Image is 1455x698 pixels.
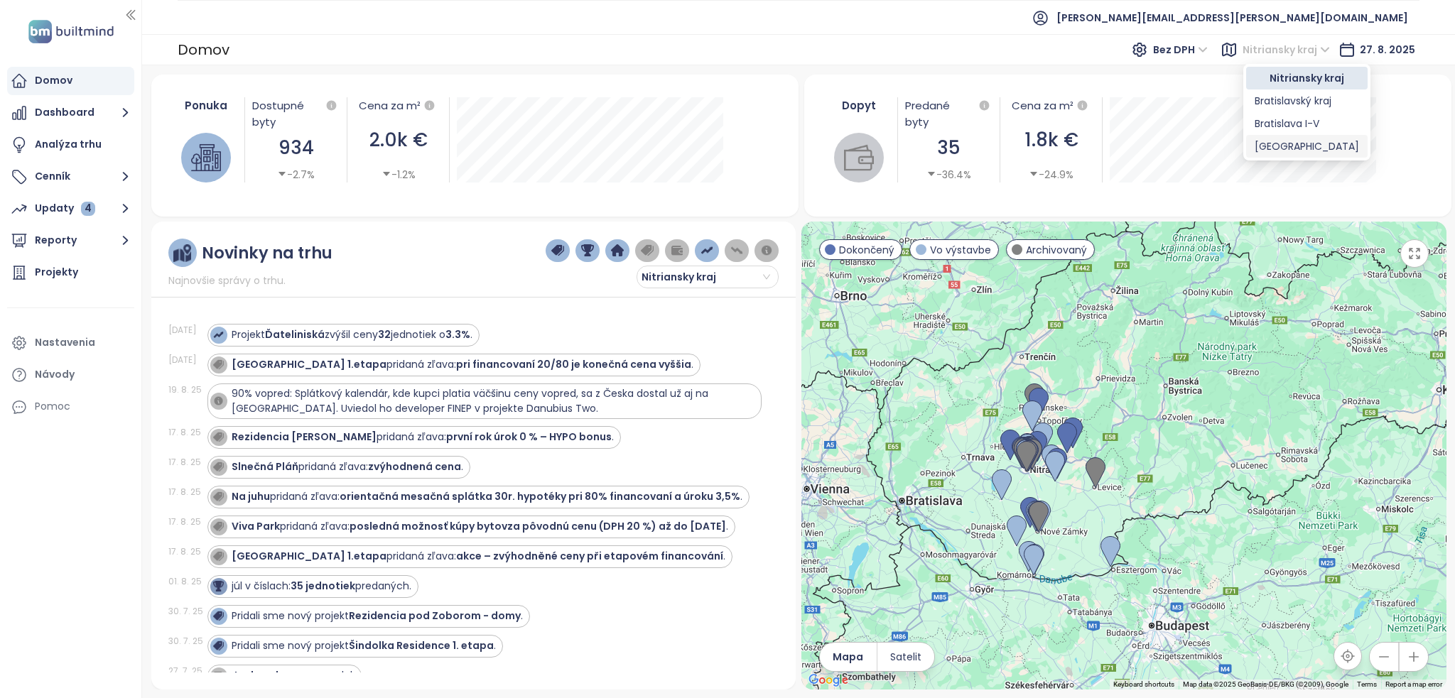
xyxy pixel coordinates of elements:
span: Satelit [890,649,921,665]
strong: 35 jednotiek [291,579,355,593]
div: Updaty [35,200,95,217]
span: [PERSON_NAME][EMAIL_ADDRESS][PERSON_NAME][DOMAIN_NAME] [1056,1,1408,35]
button: Satelit [877,643,934,671]
div: 1.8k € [1007,126,1095,155]
span: Nitriansky kraj [1243,39,1330,60]
strong: Slnečná Pláň [232,459,298,474]
div: pridaná zľava: . [232,489,742,504]
button: Reporty [7,227,134,255]
strong: Na juhu [232,489,270,503]
img: icon [213,551,223,561]
img: icon [213,462,223,471]
div: -24.9% [1029,167,1073,182]
a: Projekty [7,258,134,287]
div: Pridali sme nový projekt . [232,638,496,653]
button: Dashboard [7,99,134,127]
img: price-tag-grey.png [641,244,654,257]
strong: [GEOGRAPHIC_DATA] 1.etapa [232,357,386,371]
div: Dopyt [828,97,891,114]
div: Novinky na trhu [202,244,332,262]
span: Vo výstavbe [930,242,991,258]
img: Google [805,671,852,689]
div: 35 [905,133,992,163]
a: Analýza trhu [7,131,134,159]
span: Map data ©2025 GeoBasis-DE/BKG (©2009), Google [1183,680,1348,688]
strong: 3.3% [445,327,470,342]
img: icon [213,396,223,405]
button: Cenník [7,163,134,191]
strong: orientačná mesačná splátka 30r. hypotéky pri 80% financovaní a úroku 3,5% [340,489,740,503]
div: Analýza trhu [35,136,102,153]
div: Nastavenia [35,334,95,351]
div: 01. 8. 25 [168,575,204,588]
div: pridaná zľava: . [232,459,463,474]
span: Archivovaný [1026,242,1087,258]
img: house [191,143,221,173]
img: logo [24,17,118,46]
div: Pridali sme nový projekt . [232,609,523,623]
span: Dokončený [839,242,894,258]
strong: Viva Park [232,519,280,533]
div: pridaná zľava: . [232,430,614,445]
span: caret-down [926,169,936,179]
div: Pomoc [7,393,134,421]
img: trophy-dark-blue.png [581,244,594,257]
span: caret-down [382,169,391,179]
div: Bratislava I-V [1255,116,1359,131]
div: Bratislava I-V [1246,112,1368,135]
strong: akce – zvýhodněné ceny při etapovém financování [456,549,723,563]
img: icon [213,329,223,339]
div: Bratislavský kraj [1255,93,1359,109]
span: caret-down [277,169,287,179]
img: price-increases.png [701,244,713,257]
a: Open this area in Google Maps (opens a new window) [805,671,852,689]
div: 4 [81,202,95,216]
img: ruler [173,244,191,262]
div: Cena za m² [359,97,421,114]
div: 27. 7. 25 [168,665,204,677]
div: 17. 8. 25 [168,426,204,439]
div: Cena za m² [1007,97,1095,114]
img: information-circle.png [760,244,773,257]
span: 90% vopred: Splátkový kalendár, kde kupci platia väčšinu ceny vopred, sa z Česka dostal už aj na ... [232,386,708,415]
span: Najnovšie správy o trhu. [168,273,286,288]
img: home-dark-blue.png [611,244,624,257]
img: price-decreases.png [730,244,743,257]
strong: Jankov dom [232,668,296,682]
img: icon [213,670,223,680]
div: Predané byty [905,97,992,130]
div: 30. 7. 25 [168,605,204,618]
div: Domov [35,72,72,89]
div: sa vypredal. [232,668,355,683]
a: Report a map error [1385,680,1442,688]
div: -1.2% [382,167,416,182]
img: icon [213,432,223,442]
div: 934 [252,133,340,163]
strong: pri financovaní 20/80 je konečná cena vyššia [456,357,691,371]
div: -2.7% [277,167,315,182]
div: 17. 8. 25 [168,545,204,558]
div: Ponuka [175,97,238,114]
img: icon [213,521,223,531]
img: wallet-dark-grey.png [671,244,683,257]
strong: Ďateliniská [265,327,325,342]
div: Bratislavský kraj [1246,89,1368,112]
button: Keyboard shortcuts [1113,680,1174,689]
strong: 32 [378,327,391,342]
strong: první rok úrok 0 % – HYPO bonus [446,430,612,444]
div: pridaná zľava: . [232,519,728,534]
strong: zvýhodnená cena [368,459,461,474]
span: caret-down [1029,169,1039,179]
div: Návody [35,366,75,383]
div: 2.0k € [355,126,442,155]
div: Nitriansky kraj [1255,70,1359,86]
div: [GEOGRAPHIC_DATA] [1255,138,1359,154]
img: icon [213,491,223,501]
span: Mapa [833,649,863,665]
div: -36.4% [926,167,971,182]
div: [DATE] [168,354,204,366]
div: Projekt zvýšil ceny jednotiek o . [232,327,472,342]
button: Mapa [820,643,877,671]
img: icon [213,611,223,621]
img: wallet [844,143,874,173]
